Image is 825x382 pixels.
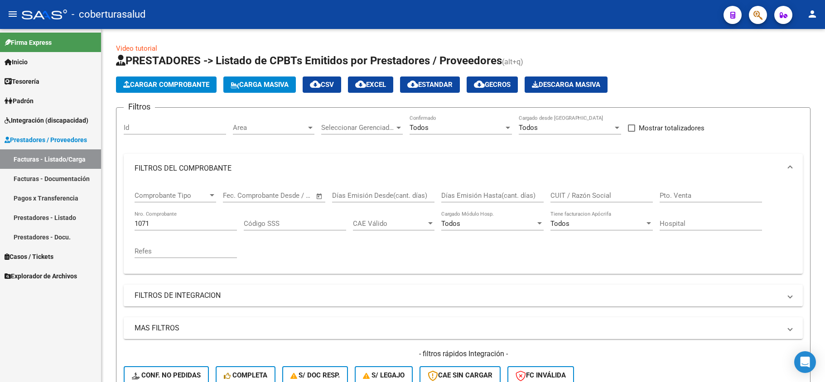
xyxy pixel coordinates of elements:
[224,371,267,379] span: Completa
[124,100,155,113] h3: Filtros
[355,79,366,90] mat-icon: cloud_download
[124,183,803,274] div: FILTROS DEL COMPROBANTE
[807,9,818,19] mat-icon: person
[550,220,569,228] span: Todos
[467,76,518,93] button: Gecros
[135,163,781,173] mat-panel-title: FILTROS DEL COMPROBANTE
[5,271,77,281] span: Explorador de Archivos
[5,115,88,125] span: Integración (discapacidad)
[5,252,53,262] span: Casos / Tickets
[116,44,157,53] a: Video tutorial
[135,291,781,301] mat-panel-title: FILTROS DE INTEGRACION
[124,349,803,359] h4: - filtros rápidos Integración -
[355,81,386,89] span: EXCEL
[5,96,34,106] span: Padrón
[231,81,289,89] span: Carga Masiva
[321,124,395,132] span: Seleccionar Gerenciador
[348,76,393,93] button: EXCEL
[516,371,566,379] span: FC Inválida
[7,9,18,19] mat-icon: menu
[132,371,201,379] span: Conf. no pedidas
[794,351,816,373] div: Open Intercom Messenger
[223,76,296,93] button: Carga Masiva
[502,57,523,66] span: (alt+q)
[428,371,492,379] span: CAE SIN CARGAR
[124,154,803,183] mat-expansion-panel-header: FILTROS DEL COMPROBANTE
[525,76,608,93] app-download-masive: Descarga masiva de comprobantes (adjuntos)
[474,81,511,89] span: Gecros
[310,81,334,89] span: CSV
[116,76,217,93] button: Cargar Comprobante
[474,79,485,90] mat-icon: cloud_download
[124,317,803,339] mat-expansion-panel-header: MAS FILTROS
[5,135,87,145] span: Prestadores / Proveedores
[72,5,145,24] span: - coberturasalud
[135,323,781,333] mat-panel-title: MAS FILTROS
[116,54,502,67] span: PRESTADORES -> Listado de CPBTs Emitidos por Prestadores / Proveedores
[525,76,608,93] button: Descarga Masiva
[639,123,704,134] span: Mostrar totalizadores
[233,124,306,132] span: Area
[441,220,460,228] span: Todos
[353,220,426,228] span: CAE Válido
[532,81,600,89] span: Descarga Masiva
[400,76,460,93] button: Estandar
[5,38,52,48] span: Firma Express
[124,285,803,306] mat-expansion-panel-header: FILTROS DE INTEGRACION
[290,371,340,379] span: S/ Doc Resp.
[223,191,260,200] input: Fecha inicio
[5,76,39,86] span: Tesorería
[407,79,418,90] mat-icon: cloud_download
[519,124,538,132] span: Todos
[123,81,209,89] span: Cargar Comprobante
[310,79,321,90] mat-icon: cloud_download
[363,371,405,379] span: S/ legajo
[135,191,208,200] span: Comprobante Tipo
[410,124,429,132] span: Todos
[314,191,325,201] button: Open calendar
[5,57,28,67] span: Inicio
[407,81,453,89] span: Estandar
[303,76,341,93] button: CSV
[268,191,312,200] input: Fecha fin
